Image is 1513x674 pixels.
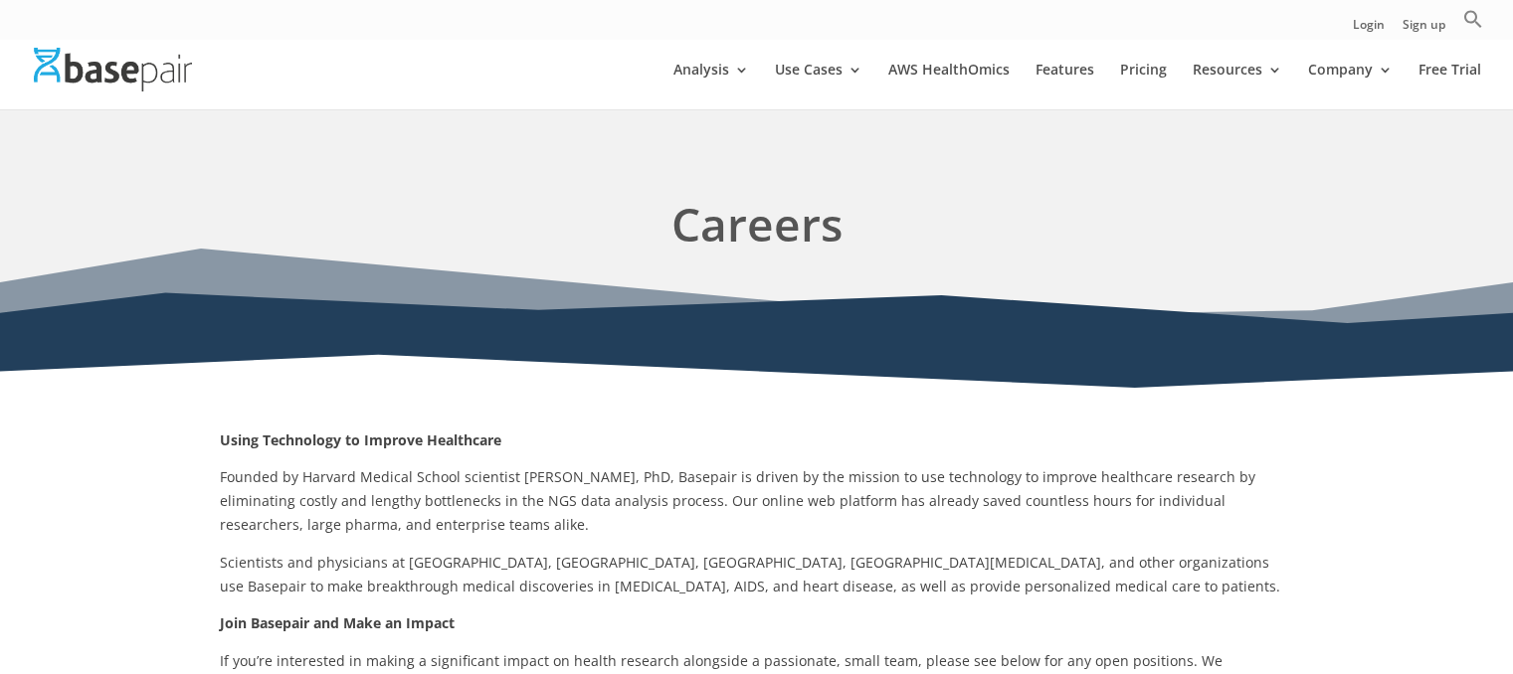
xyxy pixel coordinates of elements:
strong: Using Technology to Improve Healthcare [220,430,501,449]
img: Basepair [34,48,192,90]
svg: Search [1463,9,1483,29]
a: Sign up [1403,19,1445,40]
a: AWS HealthOmics [888,63,1010,109]
a: Search Icon Link [1463,9,1483,40]
span: Founded by Harvard Medical School scientist [PERSON_NAME], PhD, Basepair is driven by the mission... [220,467,1255,534]
a: Company [1308,63,1393,109]
strong: Join Basepair and Make an Impact [220,613,455,632]
a: Use Cases [775,63,862,109]
a: Free Trial [1418,63,1481,109]
a: Resources [1193,63,1282,109]
a: Analysis [673,63,749,109]
a: Pricing [1120,63,1167,109]
a: Login [1353,19,1385,40]
span: Scientists and physicians at [GEOGRAPHIC_DATA], [GEOGRAPHIC_DATA], [GEOGRAPHIC_DATA], [GEOGRAPHIC... [220,553,1280,595]
h1: Careers [220,191,1294,267]
a: Features [1036,63,1094,109]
